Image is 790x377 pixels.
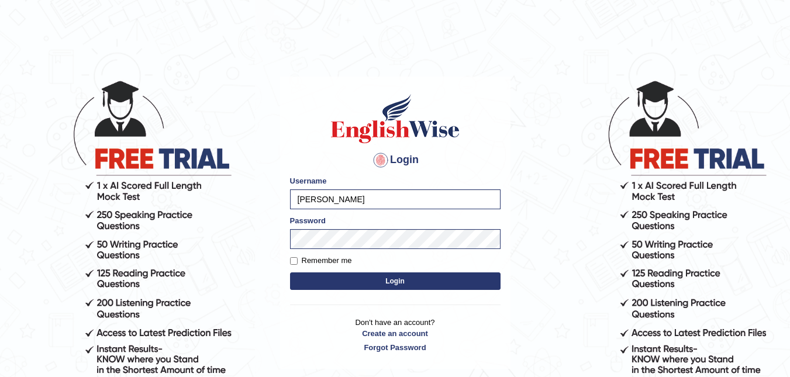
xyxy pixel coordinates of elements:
[290,255,352,267] label: Remember me
[290,215,326,226] label: Password
[290,257,298,265] input: Remember me
[290,272,501,290] button: Login
[290,175,327,186] label: Username
[290,151,501,170] h4: Login
[290,342,501,353] a: Forgot Password
[290,317,501,353] p: Don't have an account?
[329,92,462,145] img: Logo of English Wise sign in for intelligent practice with AI
[290,328,501,339] a: Create an account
